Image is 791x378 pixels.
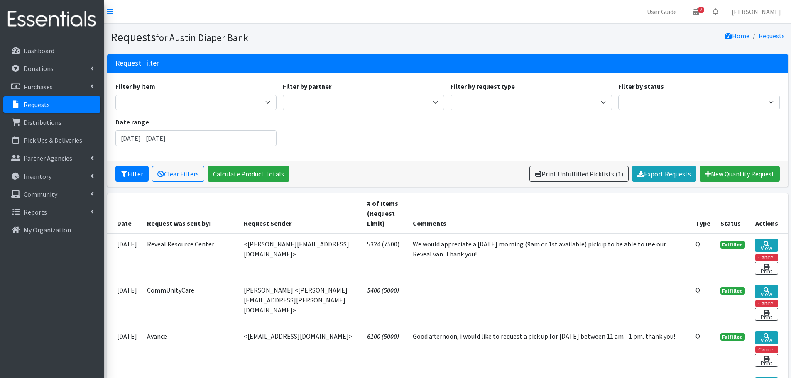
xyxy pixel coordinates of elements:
[755,262,778,275] a: Print
[695,332,700,340] abbr: Quantity
[115,59,159,68] h3: Request Filter
[24,83,53,91] p: Purchases
[142,193,239,234] th: Request was sent by:
[451,81,515,91] label: Filter by request type
[107,326,142,372] td: [DATE]
[152,166,204,182] a: Clear Filters
[408,326,691,372] td: Good afternoon, i would like to request a pick up for [DATE] between 11 am - 1 pm. thank you!
[362,234,408,280] td: 5324 (7500)
[687,3,706,20] a: 9
[24,226,71,234] p: My Organization
[239,234,362,280] td: <[PERSON_NAME][EMAIL_ADDRESS][DOMAIN_NAME]>
[3,42,100,59] a: Dashboard
[3,114,100,131] a: Distributions
[362,193,408,234] th: # of Items (Request Limit)
[142,326,239,372] td: Avance
[24,172,51,180] p: Inventory
[715,193,750,234] th: Status
[720,333,745,341] span: Fulfilled
[755,346,778,353] button: Cancel
[3,5,100,33] img: HumanEssentials
[24,64,54,73] p: Donations
[3,186,100,202] a: Community
[755,308,778,321] a: Print
[24,118,61,127] p: Distributions
[725,3,788,20] a: [PERSON_NAME]
[156,32,248,44] small: for Austin Diaper Bank
[755,354,778,367] a: Print
[3,222,100,238] a: My Organization
[24,208,47,216] p: Reports
[115,81,155,91] label: Filter by item
[115,166,149,182] button: Filter
[640,3,683,20] a: User Guide
[24,136,82,144] p: Pick Ups & Deliveries
[755,254,778,261] button: Cancel
[107,234,142,280] td: [DATE]
[283,81,331,91] label: Filter by partner
[759,32,785,40] a: Requests
[3,132,100,149] a: Pick Ups & Deliveries
[755,285,778,298] a: View
[362,326,408,372] td: 6100 (5000)
[24,100,50,109] p: Requests
[3,204,100,220] a: Reports
[698,7,704,13] span: 9
[110,30,445,44] h1: Requests
[3,96,100,113] a: Requests
[529,166,629,182] a: Print Unfulfilled Picklists (1)
[720,287,745,295] span: Fulfilled
[239,326,362,372] td: <[EMAIL_ADDRESS][DOMAIN_NAME]>
[142,234,239,280] td: Reveal Resource Center
[24,154,72,162] p: Partner Agencies
[700,166,780,182] a: New Quantity Request
[695,240,700,248] abbr: Quantity
[755,300,778,307] button: Cancel
[107,280,142,326] td: [DATE]
[695,286,700,294] abbr: Quantity
[115,117,149,127] label: Date range
[362,280,408,326] td: 5400 (5000)
[3,168,100,185] a: Inventory
[720,241,745,249] span: Fulfilled
[115,130,277,146] input: January 1, 2011 - December 31, 2011
[208,166,289,182] a: Calculate Product Totals
[239,193,362,234] th: Request Sender
[691,193,715,234] th: Type
[618,81,664,91] label: Filter by status
[725,32,749,40] a: Home
[3,60,100,77] a: Donations
[142,280,239,326] td: CommUnityCare
[3,78,100,95] a: Purchases
[408,193,691,234] th: Comments
[408,234,691,280] td: We would appreciate a [DATE] morning (9am or 1st available) pickup to be able to use our Reveal v...
[24,190,57,198] p: Community
[107,193,142,234] th: Date
[239,280,362,326] td: [PERSON_NAME] <[PERSON_NAME][EMAIL_ADDRESS][PERSON_NAME][DOMAIN_NAME]>
[750,193,788,234] th: Actions
[632,166,696,182] a: Export Requests
[24,46,54,55] p: Dashboard
[755,239,778,252] a: View
[755,331,778,344] a: View
[3,150,100,166] a: Partner Agencies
